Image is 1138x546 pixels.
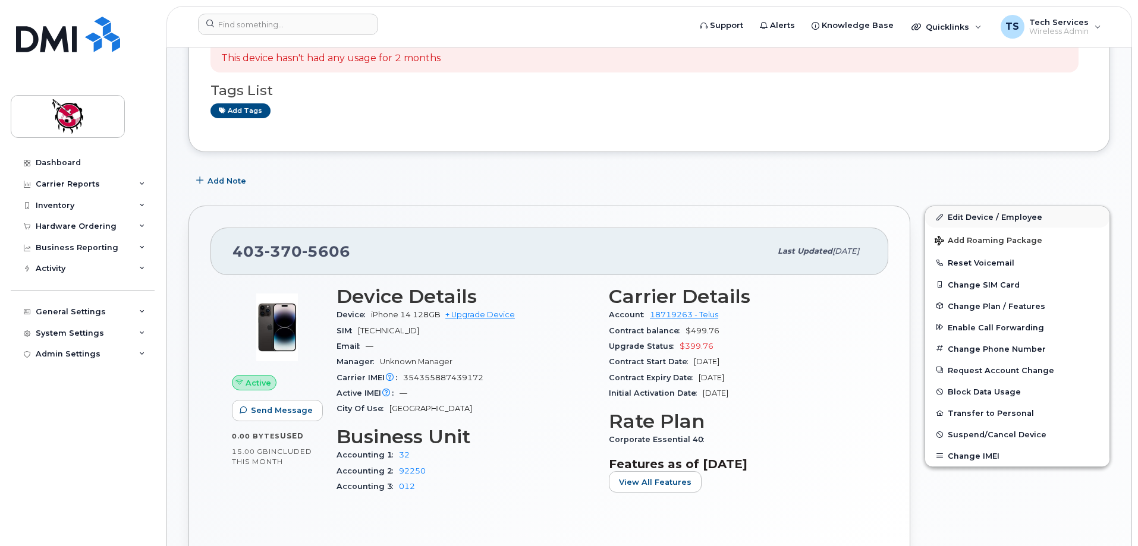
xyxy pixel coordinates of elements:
button: Enable Call Forwarding [925,317,1109,338]
button: Suspend/Cancel Device [925,424,1109,445]
span: Manager [337,357,380,366]
span: Suspend/Cancel Device [948,430,1046,439]
span: Initial Activation Date [609,389,703,397]
a: Support [691,14,752,37]
button: Change Phone Number [925,338,1109,359]
span: Device [337,310,371,319]
button: View All Features [609,471,702,493]
h3: Rate Plan [609,411,867,432]
span: Account [609,310,650,319]
span: used [280,431,304,440]
span: included this month [232,447,312,466]
a: 92250 [399,466,426,475]
span: Add Roaming Package [935,236,1042,247]
h3: Business Unit [337,426,595,447]
a: Add tags [210,103,271,118]
h3: Device Details [337,286,595,307]
span: Unknown Manager [380,357,452,366]
span: 370 [265,242,302,260]
button: Change IMEI [925,445,1109,466]
button: Block Data Usage [925,381,1109,402]
span: — [400,389,407,397]
span: iPhone 14 128GB [371,310,441,319]
span: Add Note [208,175,246,187]
span: Corporate Essential 40 [609,435,710,444]
span: [DATE] [832,247,859,255]
span: 15.00 GB [232,447,269,456]
span: Accounting 3 [337,482,399,491]
a: Knowledge Base [803,14,902,37]
span: Support [710,20,743,31]
iframe: Messenger Launcher [1086,494,1129,537]
div: Tech Services [992,15,1109,39]
button: Change Plan / Features [925,295,1109,317]
span: [DATE] [694,357,719,366]
span: 403 [232,242,350,260]
span: 0.00 Bytes [232,432,280,440]
input: Find something... [198,14,378,35]
button: Add Roaming Package [925,228,1109,252]
span: Upgrade Status [609,342,680,351]
div: Quicklinks [903,15,990,39]
span: SIM [337,326,358,335]
span: — [366,342,373,351]
a: + Upgrade Device [445,310,515,319]
h3: Features as of [DATE] [609,457,867,471]
span: Enable Call Forwarding [948,323,1044,332]
button: Request Account Change [925,359,1109,381]
span: [DATE] [699,373,724,382]
span: $499.76 [686,326,719,335]
button: Change SIM Card [925,274,1109,295]
span: Change Plan / Features [948,301,1045,310]
button: Send Message [232,400,323,421]
p: This device hasn't had any usage for 2 months [221,52,441,65]
span: [TECHNICAL_ID] [358,326,419,335]
span: Contract balance [609,326,686,335]
span: City Of Use [337,404,389,413]
span: Active [246,377,271,389]
a: Alerts [752,14,803,37]
span: TS [1005,20,1019,34]
span: Knowledge Base [822,20,894,31]
span: Contract Expiry Date [609,373,699,382]
span: Accounting 1 [337,450,399,459]
a: 18719263 - Telus [650,310,718,319]
span: View All Features [619,476,691,488]
a: Edit Device / Employee [925,206,1109,228]
span: Quicklinks [926,22,969,31]
span: [DATE] [703,389,728,397]
span: Active IMEI [337,389,400,397]
button: Reset Voicemail [925,252,1109,273]
button: Transfer to Personal [925,402,1109,424]
span: 354355887439172 [403,373,483,382]
span: Alerts [770,20,795,31]
span: Tech Services [1029,17,1089,27]
img: image20231002-4137094-12l9yso.jpeg [241,292,313,363]
button: Add Note [188,170,256,191]
a: 32 [399,450,410,459]
span: Last updated [778,247,832,255]
span: Accounting 2 [337,466,399,475]
span: Contract Start Date [609,357,694,366]
a: 012 [399,482,415,491]
span: 5606 [302,242,350,260]
span: Wireless Admin [1029,27,1089,36]
span: [GEOGRAPHIC_DATA] [389,404,472,413]
span: Carrier IMEI [337,373,403,382]
span: $399.76 [680,342,713,351]
span: Email [337,342,366,351]
h3: Tags List [210,83,1088,98]
h3: Carrier Details [609,286,867,307]
span: Send Message [251,405,313,416]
